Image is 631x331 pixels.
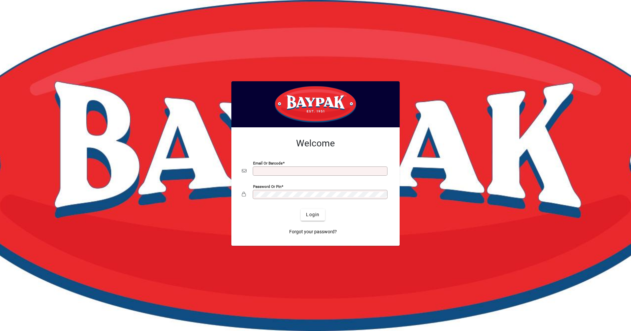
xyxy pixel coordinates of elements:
[289,228,337,235] span: Forgot your password?
[301,209,325,221] button: Login
[287,226,339,238] a: Forgot your password?
[253,161,283,165] mat-label: Email or Barcode
[306,211,319,218] span: Login
[253,184,281,189] mat-label: Password or Pin
[242,138,389,149] h2: Welcome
